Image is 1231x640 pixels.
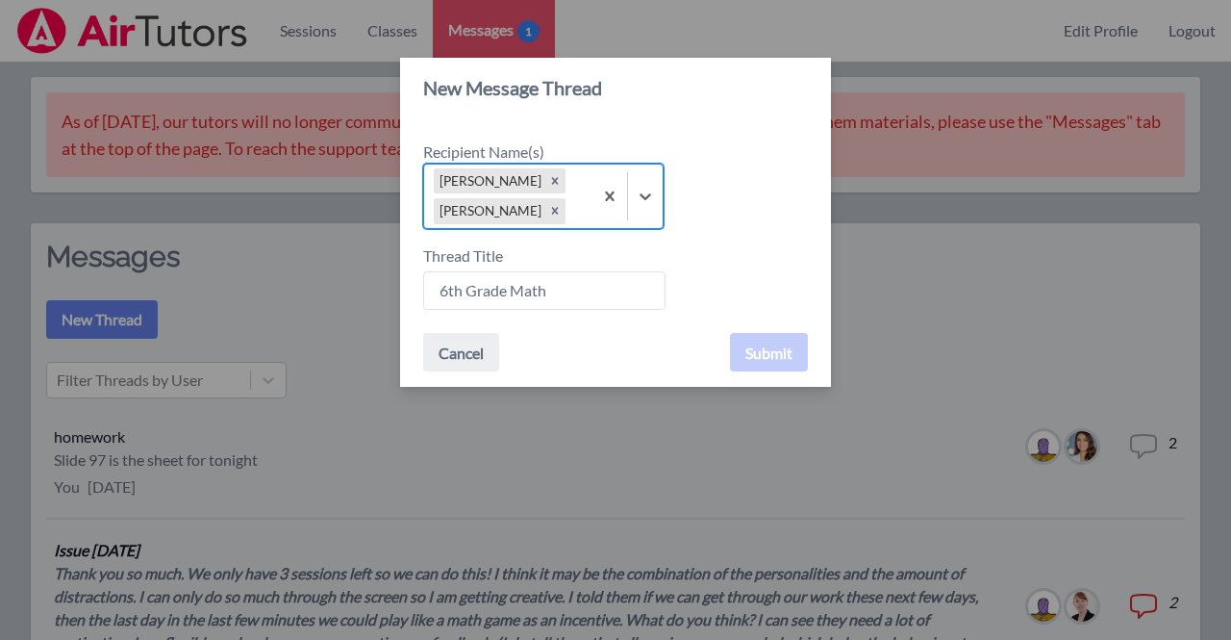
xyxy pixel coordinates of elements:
div: [PERSON_NAME] [434,198,544,223]
label: Thread Title [423,244,515,271]
div: [PERSON_NAME] [434,168,544,193]
input: Recipient Name(s)[PERSON_NAME][PERSON_NAME] [569,199,571,222]
input: ex, 6th Grade Math [423,271,666,310]
button: Submit [730,333,808,371]
span: Recipient Name(s) [423,142,544,161]
header: New Message Thread [400,58,831,117]
button: Cancel [423,333,499,371]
